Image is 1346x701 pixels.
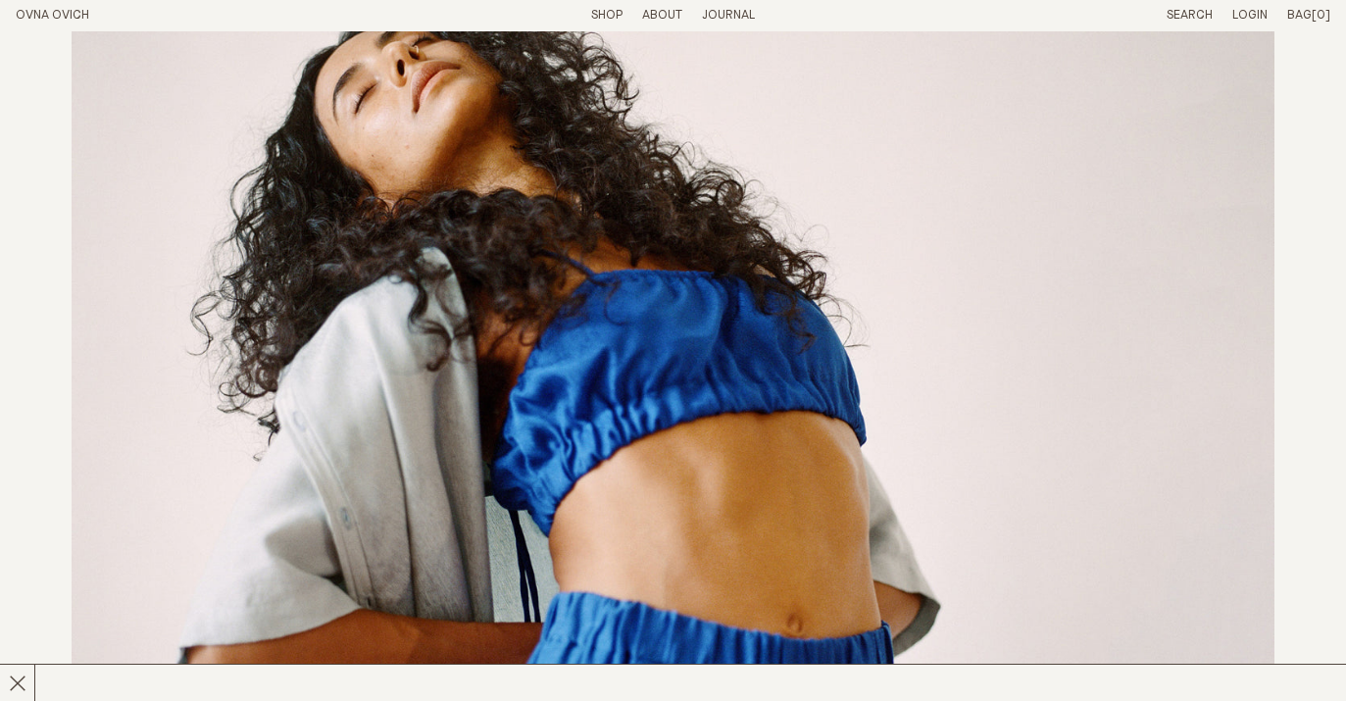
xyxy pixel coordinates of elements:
a: Home [16,9,89,22]
a: Journal [702,9,755,22]
span: [0] [1312,9,1330,22]
a: Login [1232,9,1268,22]
summary: About [642,8,682,25]
span: Bag [1287,9,1312,22]
a: Search [1167,9,1213,22]
a: Shop [591,9,623,22]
